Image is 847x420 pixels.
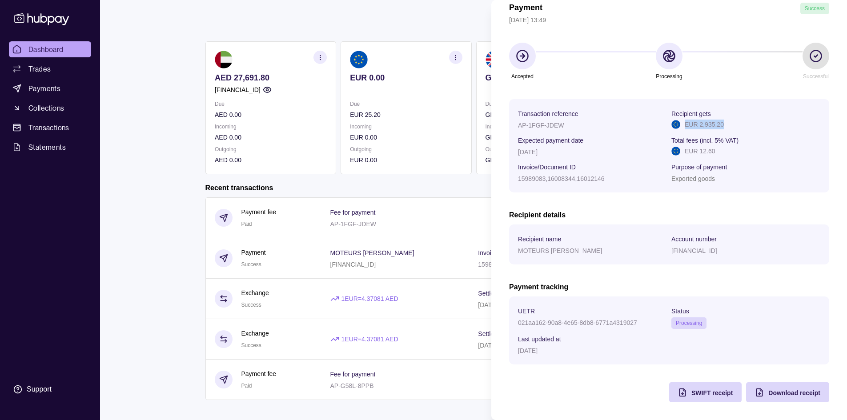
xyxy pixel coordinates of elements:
p: [DATE] [518,347,538,354]
h2: Payment tracking [509,282,829,292]
span: Download receipt [768,389,820,396]
span: Processing [676,320,702,326]
p: 15989083,16008344,16012146 [518,175,605,182]
h2: Recipient details [509,210,829,220]
p: Recipient name [518,236,561,243]
p: Recipient gets [671,110,711,117]
p: Expected payment date [518,137,583,144]
img: eu [671,120,680,129]
p: Last updated at [518,336,561,343]
img: eu [671,147,680,156]
p: [DATE] 13:49 [509,15,829,25]
p: Status [671,308,689,315]
p: MOTEURS [PERSON_NAME] [518,247,602,254]
p: Purpose of payment [671,164,727,171]
p: Accepted [511,72,534,81]
p: Exported goods [671,175,715,182]
span: SWIFT receipt [691,389,733,396]
p: Successful [803,72,829,81]
p: [FINANCIAL_ID] [671,247,717,254]
h1: Payment [509,3,542,14]
p: Processing [656,72,682,81]
span: Success [805,5,825,12]
p: EUR 2,935.20 [685,120,724,129]
p: 021aa162-90a8-4e65-8db8-6771a4319027 [518,319,637,326]
p: Account number [671,236,717,243]
p: Invoice/Document ID [518,164,576,171]
button: Download receipt [746,382,829,402]
p: AP-1FGF-JDEW [518,122,564,129]
p: EUR 12.60 [685,146,715,156]
button: SWIFT receipt [669,382,742,402]
p: Total fees (incl. 5% VAT) [671,137,739,144]
p: Transaction reference [518,110,578,117]
p: UETR [518,308,535,315]
p: [DATE] [518,148,538,156]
